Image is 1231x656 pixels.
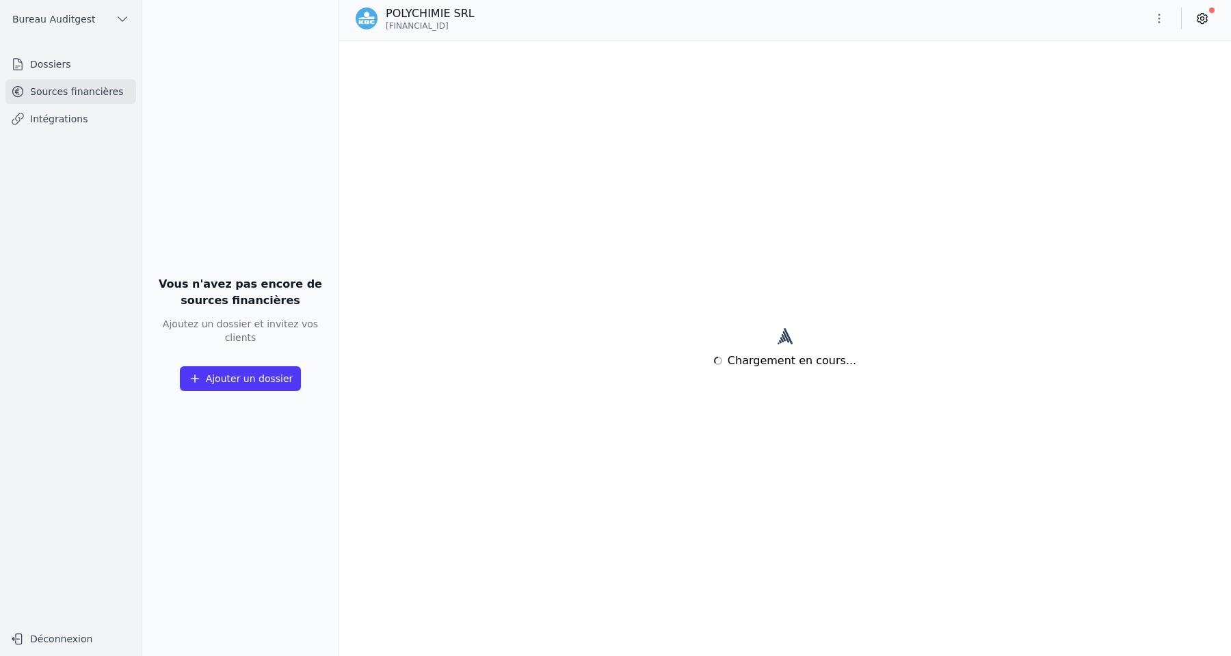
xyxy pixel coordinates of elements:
[356,8,378,29] img: kbc.png
[5,628,136,650] button: Déconnexion
[386,5,475,22] p: POLYCHIMIE SRL
[386,20,449,31] span: [FINANCIAL_ID]
[5,79,136,104] a: Sources financières
[728,353,856,369] span: Chargement en cours...
[180,366,302,391] button: Ajouter un dossier
[5,52,136,77] a: Dossiers
[12,12,95,26] span: Bureau Auditgest
[5,8,136,30] button: Bureau Auditgest
[5,107,136,131] a: Intégrations
[153,276,328,309] h3: Vous n'avez pas encore de sources financières
[153,317,328,344] p: Ajoutez un dossier et invitez vos clients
